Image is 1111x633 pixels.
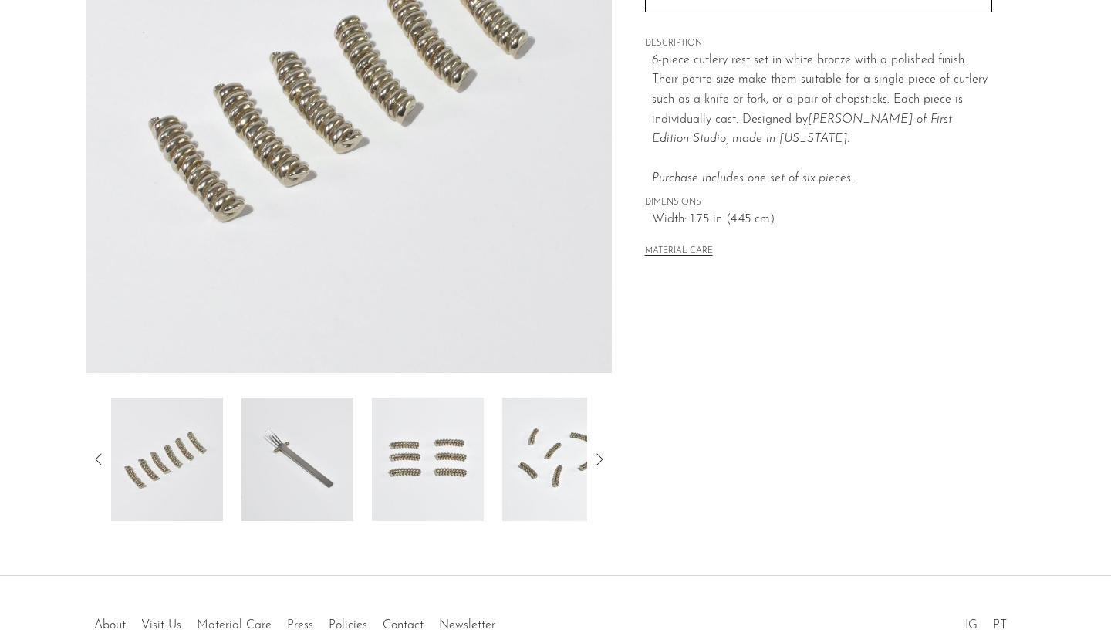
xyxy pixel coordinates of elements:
[329,619,367,631] a: Policies
[94,619,126,631] a: About
[287,619,313,631] a: Press
[383,619,424,631] a: Contact
[652,113,952,185] em: [PERSON_NAME] of First Edition Studio, made in [US_STATE]. Purchase includes one set of six pieces.
[111,398,223,521] img: Spiral Cutlery Rest Set
[652,210,992,230] span: Width: 1.75 in (4.45 cm)
[372,398,484,521] img: Spiral Cutlery Rest Set
[993,619,1007,631] a: PT
[652,51,992,189] div: 6-piece cutlery rest set in white bronze with a polished finish. Their petite size make them suit...
[502,398,614,521] img: Spiral Cutlery Rest Set
[197,619,272,631] a: Material Care
[965,619,978,631] a: IG
[645,37,992,51] span: DESCRIPTION
[241,398,353,521] img: Spiral Cutlery Rest Set
[141,619,181,631] a: Visit Us
[645,246,713,258] button: MATERIAL CARE
[645,196,992,210] span: DIMENSIONS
